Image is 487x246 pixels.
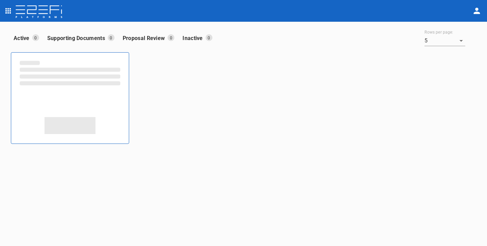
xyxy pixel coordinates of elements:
[424,30,453,35] label: Rows per page:
[168,34,174,41] p: 0
[14,34,32,42] p: Active
[32,34,39,41] p: 0
[47,34,108,42] p: Supporting Documents
[108,34,115,41] p: 0
[182,34,205,42] p: Inactive
[123,34,168,42] p: Proposal Review
[424,35,465,46] div: 5
[206,34,212,41] p: 0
